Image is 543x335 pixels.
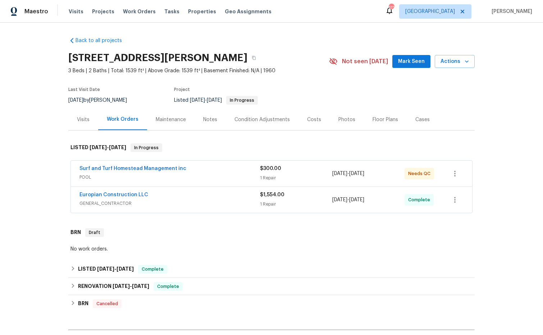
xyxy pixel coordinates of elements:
span: Tasks [164,9,179,14]
span: In Progress [131,144,161,151]
span: Actions [441,57,469,66]
span: [DATE] [68,98,83,103]
span: [DATE] [113,284,130,289]
span: Geo Assignments [225,8,271,15]
div: Floor Plans [373,116,398,123]
span: Needs QC [408,170,433,177]
div: Cases [415,116,430,123]
span: - [332,196,364,203]
button: Actions [435,55,475,68]
span: Listed [174,98,258,103]
div: Maintenance [156,116,186,123]
span: - [97,266,134,271]
h6: BRN [78,299,88,308]
span: [DATE] [97,266,114,271]
span: [DATE] [349,197,364,202]
div: by [PERSON_NAME] [68,96,136,105]
span: Maestro [24,8,48,15]
span: - [113,284,149,289]
span: 3 Beds | 2 Baths | Total: 1539 ft² | Above Grade: 1539 ft² | Basement Finished: N/A | 1960 [68,67,329,74]
div: 1 Repair [260,201,332,208]
span: [DATE] [190,98,205,103]
span: Complete [154,283,182,290]
button: Copy Address [247,51,260,64]
span: Properties [188,8,216,15]
span: [GEOGRAPHIC_DATA] [405,8,455,15]
span: Project [174,87,190,92]
div: Visits [77,116,90,123]
span: Work Orders [123,8,156,15]
h2: [STREET_ADDRESS][PERSON_NAME] [68,54,247,61]
span: [DATE] [117,266,134,271]
div: No work orders. [70,245,473,253]
span: Complete [408,196,433,203]
span: Not seen [DATE] [342,58,388,65]
div: LISTED [DATE]-[DATE]Complete [68,261,475,278]
div: BRN Draft [68,221,475,244]
span: [DATE] [109,145,126,150]
a: Surf and Turf Homestead Management inc [79,166,186,171]
span: Visits [69,8,83,15]
span: Complete [139,266,166,273]
a: Europian Construction LLC [79,192,148,197]
span: Cancelled [93,300,121,307]
div: LISTED [DATE]-[DATE]In Progress [68,136,475,159]
span: Mark Seen [398,57,425,66]
span: [DATE] [332,197,347,202]
span: [PERSON_NAME] [489,8,532,15]
span: Draft [86,229,103,236]
div: Work Orders [107,116,138,123]
span: POOL [79,174,260,181]
span: [DATE] [132,284,149,289]
span: Last Visit Date [68,87,100,92]
div: BRN Cancelled [68,295,475,312]
div: 1 Repair [260,174,332,182]
h6: LISTED [78,265,134,274]
div: Photos [338,116,355,123]
h6: LISTED [70,143,126,152]
span: [DATE] [207,98,222,103]
span: Projects [92,8,114,15]
span: [DATE] [332,171,347,176]
div: Notes [203,116,217,123]
div: RENOVATION [DATE]-[DATE]Complete [68,278,475,295]
a: Back to all projects [68,37,137,44]
h6: RENOVATION [78,282,149,291]
div: Costs [307,116,321,123]
span: - [90,145,126,150]
span: $300.00 [260,166,281,171]
div: Condition Adjustments [234,116,290,123]
h6: BRN [70,228,81,237]
span: [DATE] [349,171,364,176]
button: Mark Seen [392,55,430,68]
span: - [332,170,364,177]
span: - [190,98,222,103]
span: In Progress [227,98,257,102]
span: [DATE] [90,145,107,150]
span: $1,554.00 [260,192,284,197]
div: 112 [389,4,394,12]
span: GENERAL_CONTRACTOR [79,200,260,207]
